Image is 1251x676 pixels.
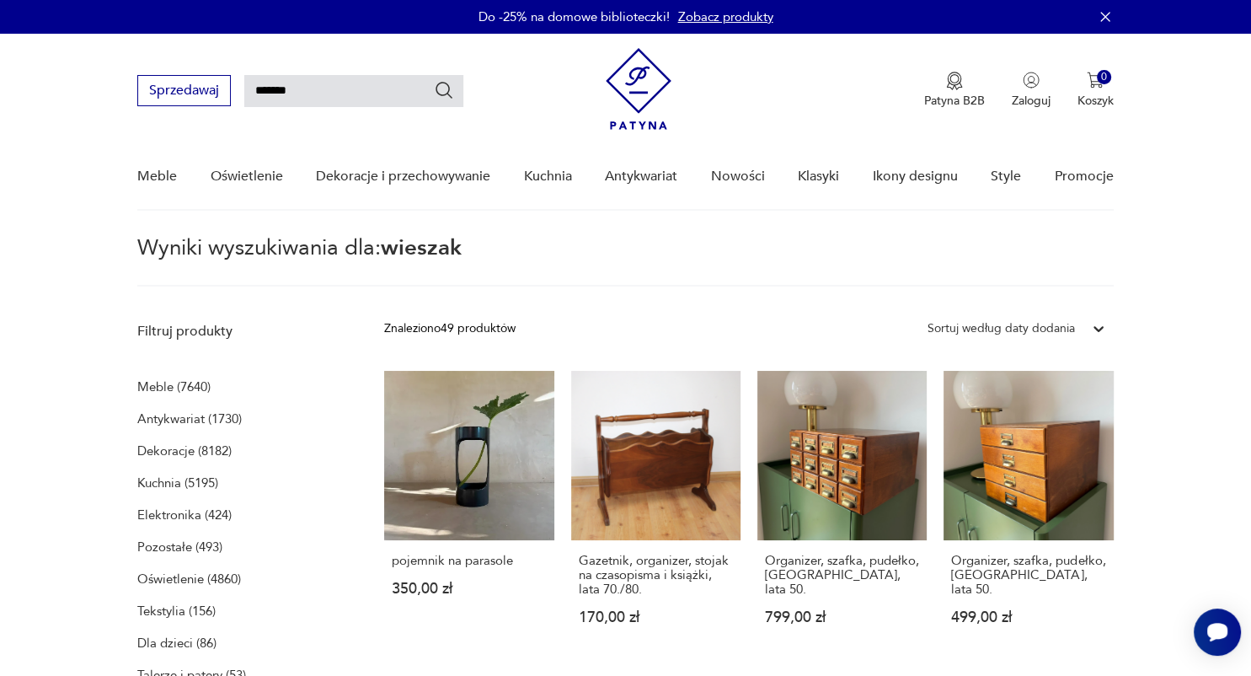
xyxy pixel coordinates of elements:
button: Sprzedawaj [137,75,231,106]
a: Gazetnik, organizer, stojak na czasopisma i książki, lata 70./80.Gazetnik, organizer, stojak na c... [571,371,740,657]
a: Sprzedawaj [137,86,231,98]
img: Ikonka użytkownika [1023,72,1040,89]
a: Oświetlenie [211,144,283,209]
p: Patyna B2B [924,93,985,109]
a: Style [991,144,1021,209]
a: Ikona medaluPatyna B2B [924,72,985,109]
span: wieszak [381,233,462,263]
p: Filtruj produkty [137,322,344,341]
p: 170,00 zł [579,610,733,625]
div: 0 [1097,70,1111,84]
button: Patyna B2B [924,72,985,109]
a: Oświetlenie (4860) [137,567,241,591]
a: Ikony designu [873,144,958,209]
a: Meble (7640) [137,375,211,399]
a: Meble [137,144,177,209]
a: Dekoracje i przechowywanie [316,144,490,209]
a: Kuchnia [524,144,572,209]
a: Klasyki [798,144,839,209]
a: Antykwariat (1730) [137,407,242,431]
p: 799,00 zł [765,610,919,625]
p: 350,00 zł [392,582,546,596]
a: Antykwariat [605,144,677,209]
h3: Organizer, szafka, pudełko, [GEOGRAPHIC_DATA], lata 50. [951,554,1105,597]
a: Organizer, szafka, pudełko, Niemcy, lata 50.Organizer, szafka, pudełko, [GEOGRAPHIC_DATA], lata 5... [944,371,1113,657]
a: Elektronika (424) [137,503,232,527]
h3: Gazetnik, organizer, stojak na czasopisma i książki, lata 70./80. [579,554,733,597]
div: Sortuj według daty dodania [928,319,1075,338]
iframe: Smartsupp widget button [1194,609,1241,656]
a: Kuchnia (5195) [137,471,218,495]
p: Zaloguj [1012,93,1051,109]
img: Ikona koszyka [1087,72,1104,89]
a: Organizer, szafka, pudełko, Niemcy, lata 50.Organizer, szafka, pudełko, [GEOGRAPHIC_DATA], lata 5... [757,371,927,657]
p: 499,00 zł [951,610,1105,625]
img: Ikona medalu [946,72,963,90]
a: pojemnik na parasolepojemnik na parasole350,00 zł [384,371,553,657]
a: Dla dzieci (86) [137,631,217,655]
a: Promocje [1055,144,1114,209]
button: Zaloguj [1012,72,1051,109]
p: Koszyk [1077,93,1114,109]
a: Nowości [711,144,765,209]
h3: pojemnik na parasole [392,554,546,568]
a: Tekstylia (156) [137,599,216,623]
div: Znaleziono 49 produktów [384,319,516,338]
h3: Organizer, szafka, pudełko, [GEOGRAPHIC_DATA], lata 50. [765,554,919,597]
a: Dekoracje (8182) [137,439,232,463]
a: Zobacz produkty [678,8,773,25]
button: Szukaj [434,80,454,100]
p: Wyniki wyszukiwania dla: [137,238,1113,287]
a: Pozostałe (493) [137,535,222,559]
p: Do -25% na domowe biblioteczki! [478,8,670,25]
img: Patyna - sklep z meblami i dekoracjami vintage [606,48,671,130]
button: 0Koszyk [1077,72,1114,109]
